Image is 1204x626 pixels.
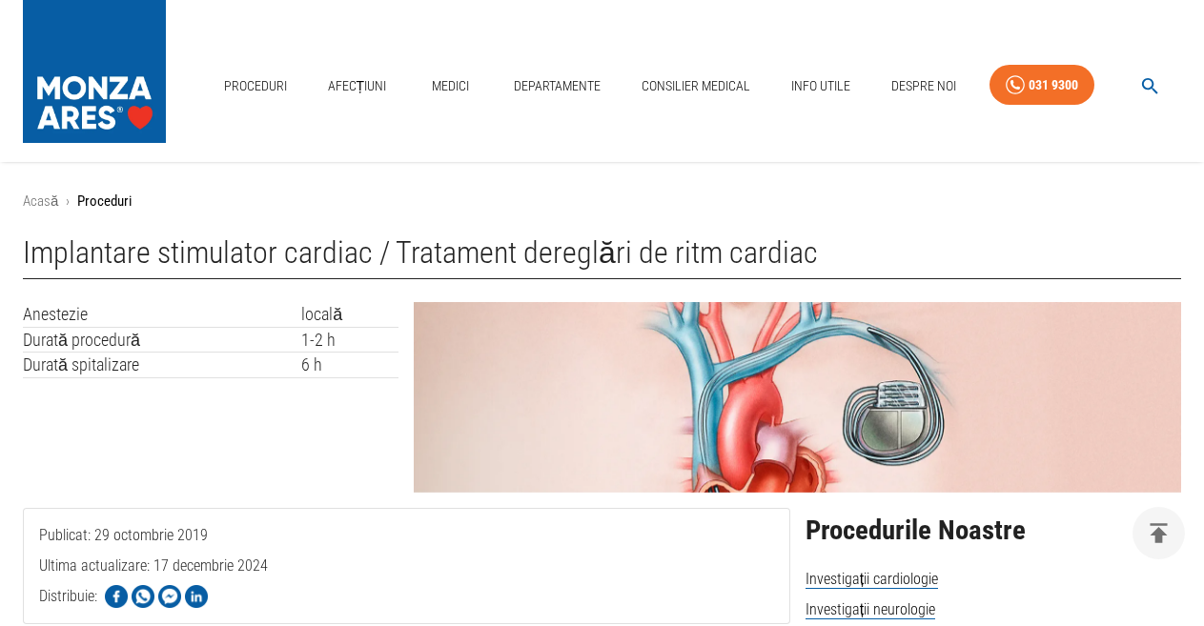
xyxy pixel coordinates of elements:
img: Implantare stimulator cardiac - pacemaker | MONZA ARES [414,302,1181,493]
a: Consilier Medical [634,67,758,106]
button: delete [1133,507,1185,559]
a: Departamente [506,67,608,106]
h1: Implantare stimulator cardiac / Tratament dereglări de ritm cardiac [23,235,1181,279]
img: Share on Facebook Messenger [158,585,181,608]
a: Medici [419,67,480,106]
img: Share on Facebook [105,585,128,608]
span: Investigații cardiologie [806,570,938,589]
span: Investigații neurologie [806,600,935,619]
a: Acasă [23,192,58,210]
p: Distribuie: [39,585,97,608]
td: Durată spitalizare [23,353,301,378]
h2: Procedurile Noastre [806,515,1181,546]
img: Share on LinkedIn [185,585,208,608]
a: Proceduri [216,67,295,106]
span: Publicat: 29 octombrie 2019 [39,526,208,620]
li: › [66,191,70,212]
td: Durată procedură [23,327,301,353]
td: 6 h [301,353,398,378]
td: Anestezie [23,302,301,327]
td: locală [301,302,398,327]
a: 031 9300 [990,65,1094,106]
a: Afecțiuni [320,67,395,106]
p: Proceduri [77,191,132,212]
nav: breadcrumb [23,191,1181,212]
a: Info Utile [784,67,858,106]
img: Share on WhatsApp [132,585,154,608]
td: 1-2 h [301,327,398,353]
div: 031 9300 [1029,73,1078,97]
a: Despre Noi [884,67,964,106]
